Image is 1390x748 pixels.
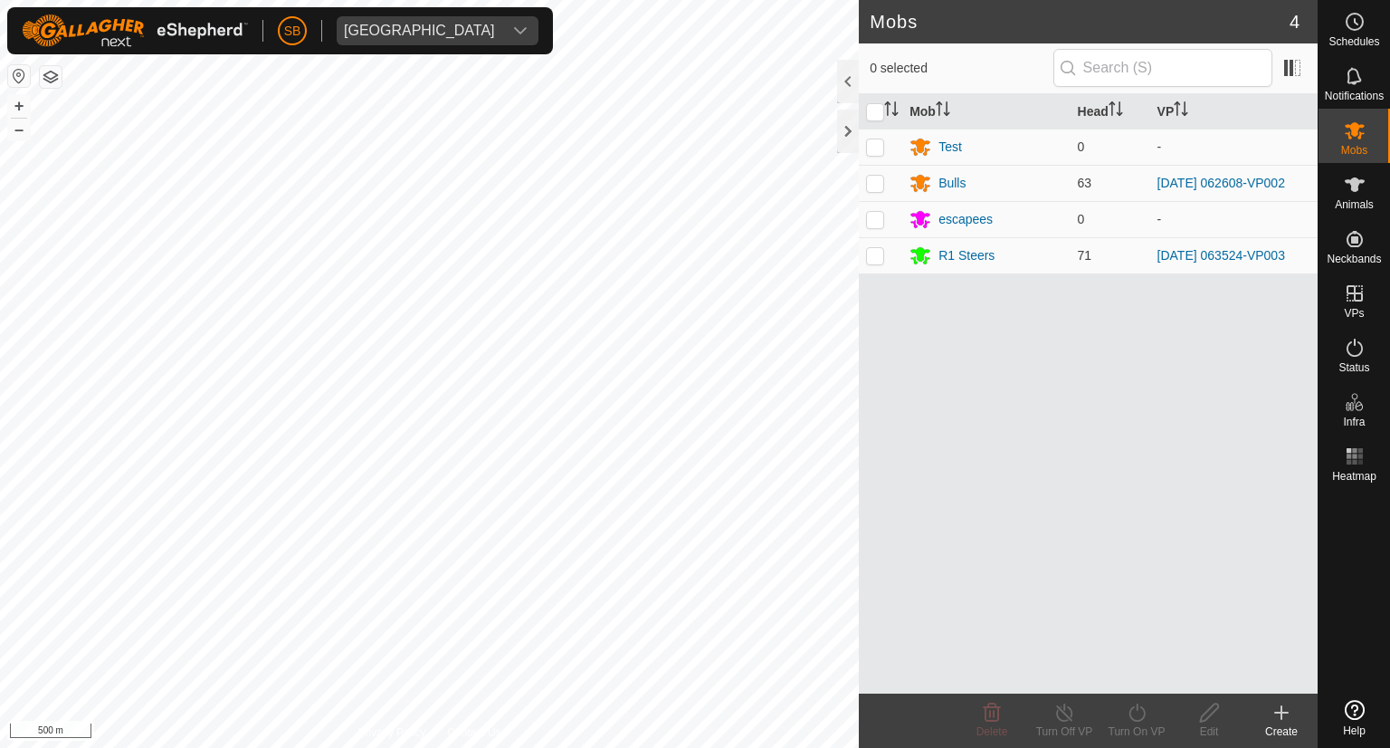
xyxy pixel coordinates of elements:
[8,119,30,140] button: –
[1071,94,1150,129] th: Head
[22,14,248,47] img: Gallagher Logo
[870,59,1052,78] span: 0 selected
[976,725,1008,738] span: Delete
[40,66,62,88] button: Map Layers
[1338,362,1369,373] span: Status
[1053,49,1272,87] input: Search (S)
[1150,129,1318,165] td: -
[1078,248,1092,263] span: 71
[502,16,538,45] div: dropdown trigger
[902,94,1070,129] th: Mob
[1109,104,1123,119] p-sorticon: Activate to sort
[1157,176,1285,190] a: [DATE] 062608-VP002
[344,24,495,38] div: [GEOGRAPHIC_DATA]
[884,104,899,119] p-sorticon: Activate to sort
[1174,104,1188,119] p-sorticon: Activate to sort
[1344,308,1364,319] span: VPs
[1245,724,1318,740] div: Create
[1332,471,1376,482] span: Heatmap
[337,16,502,45] span: Tangihanga station
[1290,8,1300,35] span: 4
[1100,724,1173,740] div: Turn On VP
[1319,693,1390,743] a: Help
[8,65,30,87] button: Reset Map
[1343,417,1365,427] span: Infra
[1341,145,1367,156] span: Mobs
[1173,724,1245,740] div: Edit
[447,724,500,741] a: Contact Us
[8,95,30,117] button: +
[1335,199,1374,210] span: Animals
[1327,254,1381,264] span: Neckbands
[870,11,1290,33] h2: Mobs
[938,246,995,265] div: R1 Steers
[1078,212,1085,226] span: 0
[284,22,301,41] span: SB
[1078,176,1092,190] span: 63
[1150,201,1318,237] td: -
[1078,139,1085,154] span: 0
[938,138,962,157] div: Test
[1157,248,1285,263] a: [DATE] 063524-VP003
[1028,724,1100,740] div: Turn Off VP
[1325,91,1384,101] span: Notifications
[1343,725,1366,736] span: Help
[938,210,993,229] div: escapees
[358,724,426,741] a: Privacy Policy
[936,104,950,119] p-sorticon: Activate to sort
[938,174,966,193] div: Bulls
[1328,36,1379,47] span: Schedules
[1150,94,1318,129] th: VP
